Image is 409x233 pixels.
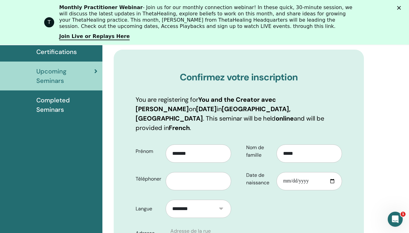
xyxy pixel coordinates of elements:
[131,203,166,215] label: Langue
[44,17,54,27] div: Profile image for ThetaHealing
[59,4,355,30] div: - Join us for our monthly connection webinar! In these quick, 30-minute session, we will discuss ...
[388,212,403,227] iframe: Intercom live chat
[397,6,403,9] div: Fermer
[36,95,97,114] span: Completed Seminars
[276,114,294,122] b: online
[169,124,190,132] b: French
[131,145,166,157] label: Prénom
[136,105,291,122] b: [GEOGRAPHIC_DATA], [GEOGRAPHIC_DATA]
[59,4,143,10] b: Monthly Practitioner Webinar
[401,212,406,217] span: 1
[36,67,94,85] span: Upcoming Seminars
[136,95,342,133] p: You are registering for on in . This seminar will be held and will be provided in .
[241,142,277,161] label: Nom de famille
[241,169,277,189] label: Date de naissance
[36,47,77,57] span: Certifications
[136,95,276,113] b: You and the Creator avec [PERSON_NAME]
[136,72,342,83] h3: Confirmez votre inscription
[131,173,166,185] label: Téléphoner
[59,33,130,40] a: Join Live or Replays Here
[196,105,217,113] b: [DATE]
